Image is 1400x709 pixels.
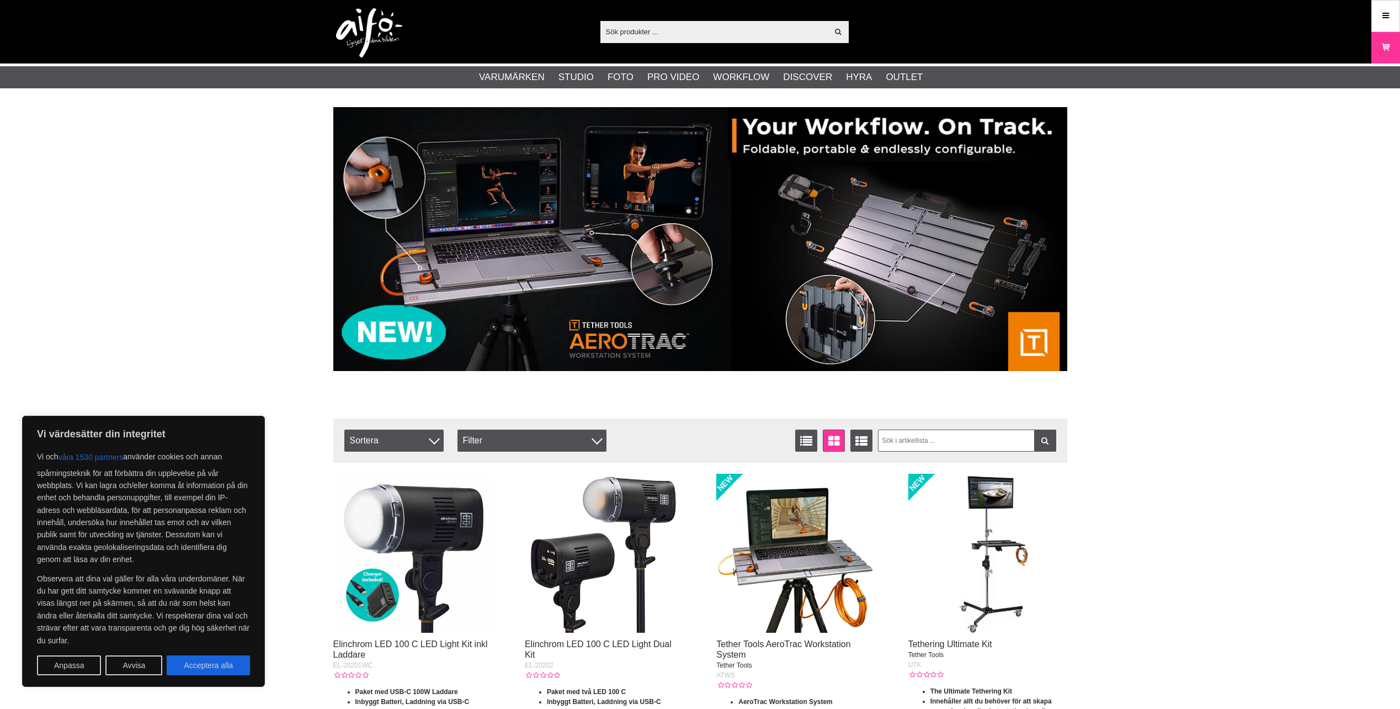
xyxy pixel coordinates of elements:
[37,573,250,647] p: Observera att dina val gäller för alla våra underdomäner. När du har gett ditt samtycke kommer en...
[558,70,594,84] a: Studio
[333,474,492,633] img: Elinchrom LED 100 C LED Light Kit inkl Laddare
[783,70,832,84] a: Discover
[37,447,250,566] p: Vi och använder cookies och annan spårningsteknik för att förbättra din upplevelse på vår webbpla...
[716,474,875,633] img: Tether Tools AeroTrac Workstation System
[457,430,606,452] div: Filter
[525,474,684,633] img: Elinchrom LED 100 C LED Light Dual Kit
[355,698,470,706] strong: Inbyggt Batteri, Laddning via USB-C
[547,698,661,706] strong: Inbyggt Batteri, Laddning via USB-C
[716,671,735,679] span: ATWS
[525,670,560,680] div: Kundbetyg: 0
[600,23,828,40] input: Sök produkter ...
[333,639,488,659] a: Elinchrom LED 100 C LED Light Kit inkl Laddare
[37,655,101,675] button: Anpassa
[333,670,369,680] div: Kundbetyg: 0
[344,430,444,452] span: Sortera
[908,639,992,649] a: Tethering Ultimate Kit
[525,662,553,669] span: EL-20202
[908,474,1067,633] img: Tethering Ultimate Kit
[647,70,699,84] a: Pro Video
[608,70,634,84] a: Foto
[850,430,872,452] a: Utökad listvisning
[908,670,944,680] div: Kundbetyg: 0
[167,655,250,675] button: Acceptera alla
[336,8,402,58] img: logo.png
[1034,430,1056,452] a: Filtrera
[716,639,850,659] a: Tether Tools AeroTrac Workstation System
[716,662,752,669] span: Tether Tools
[37,427,250,441] p: Vi värdesätter din integritet
[355,688,458,696] strong: Paket med USB-C 100W Laddare
[823,430,845,452] a: Fönstervisning
[333,662,373,669] span: EL-20201WC
[333,107,1067,371] img: Annons:007 banner-header-aerotrac-1390x500.jpg
[908,651,944,659] span: Tether Tools
[886,70,923,84] a: Outlet
[795,430,817,452] a: Listvisning
[713,70,769,84] a: Workflow
[908,661,922,669] span: UTK
[878,430,1056,452] input: Sök i artikellista ...
[846,70,872,84] a: Hyra
[479,70,545,84] a: Varumärken
[716,680,752,690] div: Kundbetyg: 0
[738,698,833,706] strong: AeroTrac Workstation System
[58,447,124,467] button: våra 1530 partners
[930,687,1012,695] strong: The Ultimate Tethering Kit
[105,655,162,675] button: Avvisa
[930,697,1052,705] strong: Innehåller allt du behöver för att skapa
[525,639,672,659] a: Elinchrom LED 100 C LED Light Dual Kit
[22,416,265,687] div: Vi värdesätter din integritet
[547,688,626,696] strong: Paket med två LED 100 C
